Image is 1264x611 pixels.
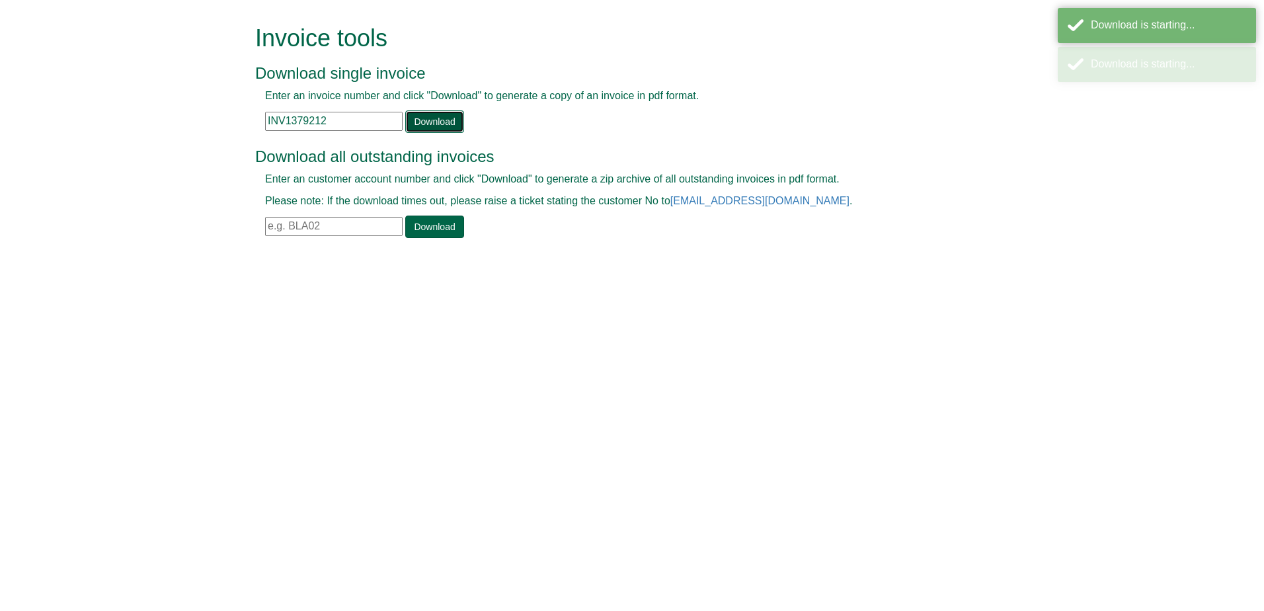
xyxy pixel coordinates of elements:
input: e.g. BLA02 [265,217,403,236]
a: Download [405,216,463,238]
p: Please note: If the download times out, please raise a ticket stating the customer No to . [265,194,969,209]
h3: Download all outstanding invoices [255,148,979,165]
div: Download is starting... [1091,57,1246,72]
a: Download [405,110,463,133]
input: e.g. INV1234 [265,112,403,131]
h3: Download single invoice [255,65,979,82]
div: Download is starting... [1091,18,1246,33]
p: Enter an invoice number and click "Download" to generate a copy of an invoice in pdf format. [265,89,969,104]
h1: Invoice tools [255,25,979,52]
p: Enter an customer account number and click "Download" to generate a zip archive of all outstandin... [265,172,969,187]
a: [EMAIL_ADDRESS][DOMAIN_NAME] [670,195,849,206]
